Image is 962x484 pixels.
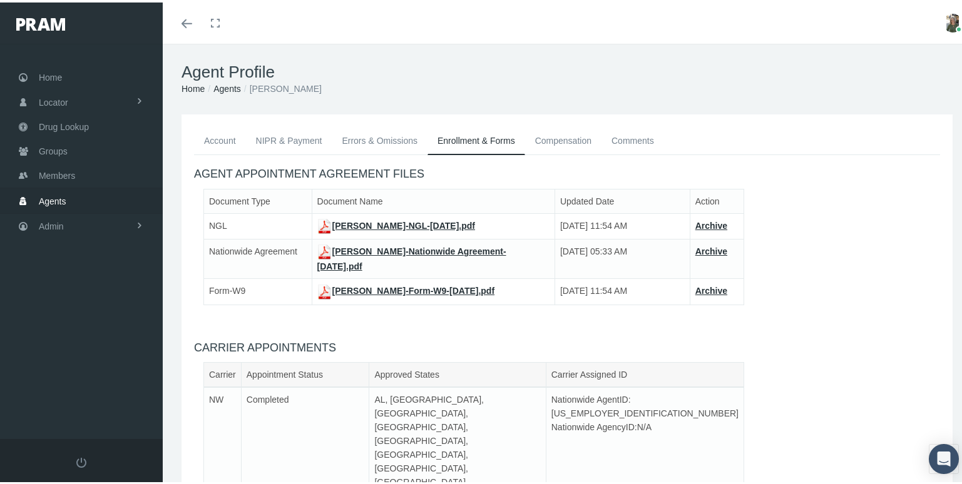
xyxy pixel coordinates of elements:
[241,79,322,93] li: [PERSON_NAME]
[241,360,369,385] th: Appointment Status
[695,218,727,228] a: Archive
[427,124,525,153] a: Enrollment & Forms
[204,360,242,385] th: Carrier
[194,124,246,152] a: Account
[246,124,332,152] a: NIPR & Payment
[204,186,312,211] th: Document Type
[695,283,727,293] a: Archive
[546,360,744,385] th: Carrier Assigned ID
[943,11,962,30] img: S_Profile_Picture_15372.jpg
[542,390,662,418] div: Nationwide AgentID:[US_EMPLOYER_IDENTIFICATION_NUMBER]
[39,88,68,112] span: Locator
[39,137,68,161] span: Groups
[317,242,332,257] img: pdf.png
[213,81,241,91] a: Agents
[194,165,940,179] h4: AGENT APPOINTMENT AGREEMENT FILES
[16,16,65,28] img: PRAM_20_x_78.png
[204,237,312,276] td: Nationwide Agreement
[601,124,664,152] a: Comments
[182,81,205,91] a: Home
[317,244,506,269] a: [PERSON_NAME]-Nationwide Agreement-[DATE].pdf
[332,124,427,152] a: Errors & Omissions
[39,212,64,236] span: Admin
[39,63,62,87] span: Home
[317,216,332,231] img: pdf.png
[542,418,662,431] div: Nationwide AgencyID:N/A
[555,276,690,302] td: [DATE] 11:54 AM
[204,211,312,236] td: NGL
[312,186,555,211] th: Document Name
[317,283,495,293] a: [PERSON_NAME]-Form-W9-[DATE].pdf
[555,237,690,276] td: [DATE] 05:33 AM
[317,218,475,228] a: [PERSON_NAME]-NGL-[DATE].pdf
[555,211,690,236] td: [DATE] 11:54 AM
[194,339,940,353] h4: CARRIER APPOINTMENTS
[317,282,332,297] img: pdf.png
[555,186,690,211] th: Updated Date
[204,276,312,302] td: Form-W9
[39,187,66,211] span: Agents
[695,244,727,254] a: Archive
[929,441,959,471] div: Open Intercom Messenger
[182,60,953,79] h1: Agent Profile
[39,113,89,136] span: Drug Lookup
[39,161,75,185] span: Members
[369,360,546,385] th: Approved States
[690,186,744,211] th: Action
[525,124,601,152] a: Compensation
